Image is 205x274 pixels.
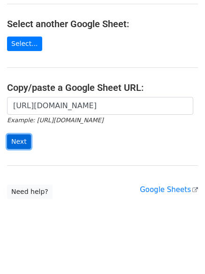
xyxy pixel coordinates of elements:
h4: Select another Google Sheet: [7,18,198,30]
a: Google Sheets [140,185,198,194]
small: Example: [URL][DOMAIN_NAME] [7,117,103,124]
input: Next [7,134,31,149]
iframe: Chat Widget [158,229,205,274]
input: Paste your Google Sheet URL here [7,97,193,115]
a: Need help? [7,185,53,199]
a: Select... [7,37,42,51]
h4: Copy/paste a Google Sheet URL: [7,82,198,93]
